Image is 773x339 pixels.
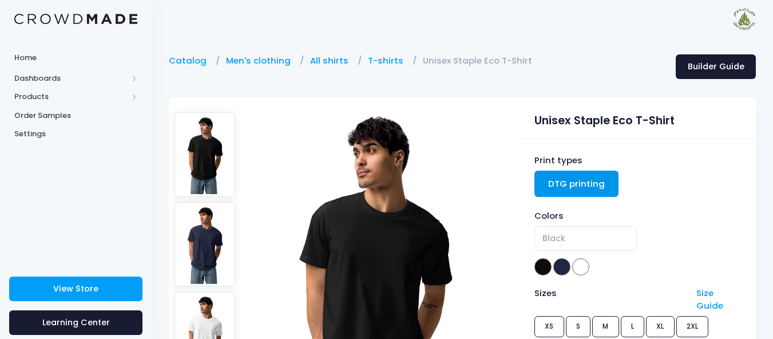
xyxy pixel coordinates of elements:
a: Learning Center [9,310,142,335]
div: Unisex Staple Eco T-Shirt [534,107,739,129]
img: User [733,7,756,30]
div: Colors [534,210,739,222]
span: Home [14,52,137,64]
a: Size Guide [696,287,723,312]
a: Catalog [169,54,212,67]
div: Print types [534,154,739,167]
span: View Store [53,283,98,294]
a: Men's clothing [226,54,296,67]
a: All shirts [310,54,354,67]
a: T-shirts [368,54,409,67]
span: Black [534,226,637,251]
span: Order Samples [14,110,137,121]
span: Learning Center [42,317,110,328]
a: Builder Guide [676,54,756,79]
span: Black [542,232,565,245]
span: Products [14,91,128,103]
span: Dashboards [14,73,128,84]
a: Unisex Staple Eco T-Shirt [423,54,538,67]
a: View Store [9,277,142,301]
img: Logo [14,14,137,25]
div: Sizes [529,287,691,313]
span: Settings [14,128,137,140]
a: DTG printing [534,171,619,197]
